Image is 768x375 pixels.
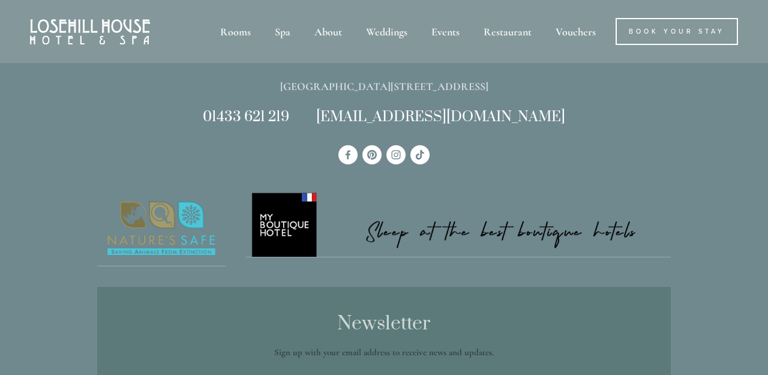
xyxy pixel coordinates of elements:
[473,18,542,45] div: Restaurant
[163,313,605,335] h2: Newsletter
[410,145,430,164] a: TikTok
[163,345,605,359] p: Sign up with your email address to receive news and updates.
[362,145,382,164] a: Pinterest
[264,18,301,45] div: Spa
[421,18,470,45] div: Events
[97,191,226,266] img: Nature's Safe - Logo
[338,145,358,164] a: Losehill House Hotel & Spa
[203,108,289,126] a: 01433 621 219
[545,18,607,45] a: Vouchers
[97,191,226,267] a: Nature's Safe - Logo
[246,191,671,257] img: My Boutique Hotel - Logo
[97,77,671,96] p: [GEOGRAPHIC_DATA][STREET_ADDRESS]
[209,18,262,45] div: Rooms
[355,18,418,45] div: Weddings
[316,108,565,126] a: [EMAIL_ADDRESS][DOMAIN_NAME]
[304,18,353,45] div: About
[386,145,406,164] a: Instagram
[30,19,150,44] img: Losehill House
[246,191,671,258] a: My Boutique Hotel - Logo
[616,18,738,45] a: Book Your Stay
